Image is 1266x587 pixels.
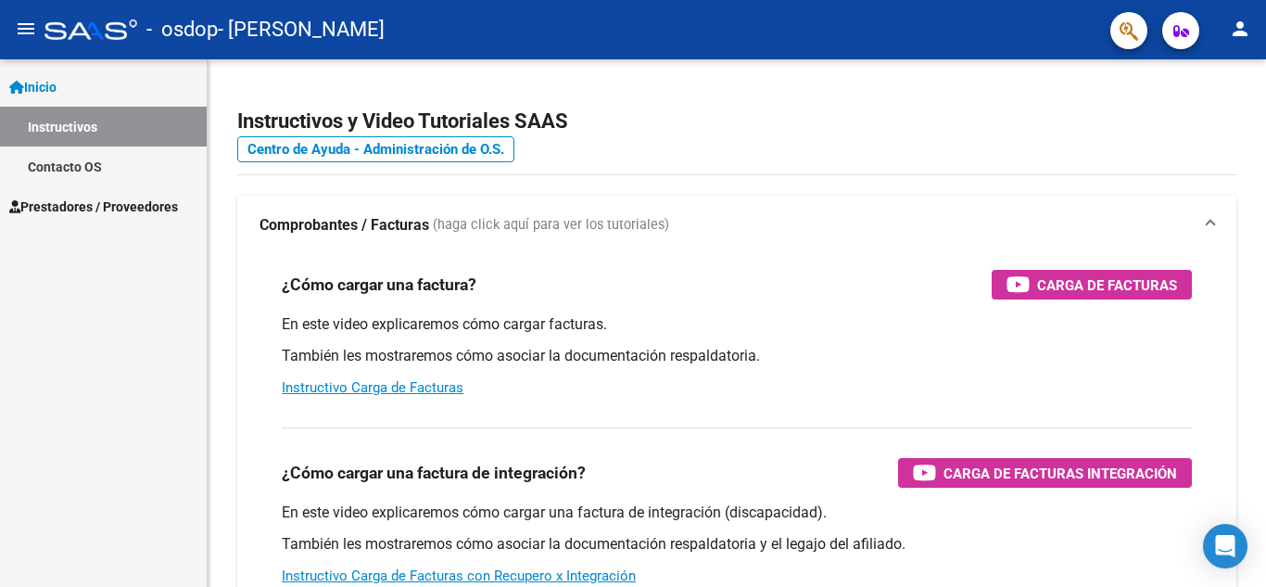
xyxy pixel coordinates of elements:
p: También les mostraremos cómo asociar la documentación respaldatoria y el legajo del afiliado. [282,534,1192,555]
h3: ¿Cómo cargar una factura de integración? [282,460,586,486]
div: Open Intercom Messenger [1203,524,1247,568]
mat-expansion-panel-header: Comprobantes / Facturas (haga click aquí para ver los tutoriales) [237,196,1236,255]
p: En este video explicaremos cómo cargar facturas. [282,314,1192,335]
button: Carga de Facturas Integración [898,458,1192,488]
h3: ¿Cómo cargar una factura? [282,272,476,298]
strong: Comprobantes / Facturas [260,215,429,236]
span: Carga de Facturas [1037,274,1177,297]
span: Prestadores / Proveedores [9,197,178,217]
span: - osdop [146,9,218,50]
span: (haga click aquí para ver los tutoriales) [433,215,669,236]
span: - [PERSON_NAME] [218,9,385,50]
a: Centro de Ayuda - Administración de O.S. [237,136,514,162]
span: Inicio [9,77,57,97]
h2: Instructivos y Video Tutoriales SAAS [237,104,1236,139]
a: Instructivo Carga de Facturas con Recupero x Integración [282,568,636,584]
p: También les mostraremos cómo asociar la documentación respaldatoria. [282,346,1192,366]
a: Instructivo Carga de Facturas [282,379,463,396]
mat-icon: person [1229,18,1251,40]
button: Carga de Facturas [992,270,1192,300]
mat-icon: menu [15,18,37,40]
p: En este video explicaremos cómo cargar una factura de integración (discapacidad). [282,503,1192,523]
span: Carga de Facturas Integración [943,462,1177,485]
